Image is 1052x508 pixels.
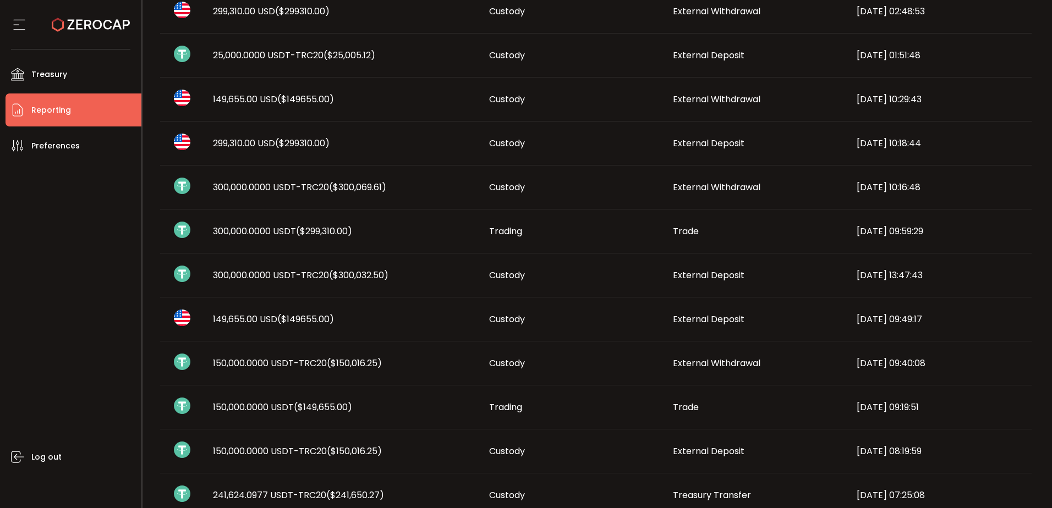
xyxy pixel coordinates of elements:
span: Custody [489,5,525,18]
span: Preferences [31,138,80,154]
span: Custody [489,489,525,501]
span: Log out [31,449,62,465]
img: usd_portfolio.svg [174,2,190,18]
span: Trading [489,401,522,413]
span: Trade [673,401,699,413]
span: External Withdrawal [673,93,760,106]
img: usdt_portfolio.svg [174,266,190,282]
span: Custody [489,93,525,106]
span: ($150,016.25) [327,445,382,457]
span: ($299310.00) [275,5,330,18]
span: External Deposit [673,269,744,281]
span: Custody [489,49,525,62]
span: Custody [489,313,525,325]
span: External Deposit [673,313,744,325]
span: External Deposit [673,49,744,62]
div: [DATE] 09:19:51 [848,401,1032,413]
span: External Deposit [673,137,744,150]
span: ($300,069.61) [329,181,386,194]
span: 299,310.00 USD [213,137,330,150]
span: External Withdrawal [673,181,760,194]
span: Custody [489,137,525,150]
span: Custody [489,269,525,281]
img: usd_portfolio.svg [174,310,190,326]
span: 150,000.0000 USDT-TRC20 [213,445,382,457]
span: ($299,310.00) [296,225,352,238]
div: [DATE] 01:51:48 [848,49,1032,62]
span: External Deposit [673,445,744,457]
span: 150,000.0000 USDT-TRC20 [213,357,382,369]
span: 300,000.0000 USDT-TRC20 [213,181,386,194]
div: [DATE] 10:29:43 [848,93,1032,106]
div: [DATE] 09:59:29 [848,225,1032,238]
img: usdt_portfolio.svg [174,485,190,502]
span: Custody [489,445,525,457]
img: usdt_portfolio.svg [174,46,190,62]
span: Trade [673,225,699,238]
span: ($150,016.25) [327,357,382,369]
span: ($149655.00) [277,93,334,106]
span: ($241,650.27) [326,489,384,501]
span: ($300,032.50) [329,269,388,281]
div: [DATE] 09:49:17 [848,313,1032,325]
span: 150,000.0000 USDT [213,401,352,413]
span: ($299310.00) [275,137,330,150]
span: Custody [489,357,525,369]
div: [DATE] 09:40:08 [848,357,1032,369]
img: usd_portfolio.svg [174,90,190,106]
img: usdt_portfolio.svg [174,222,190,238]
div: [DATE] 07:25:08 [848,489,1032,501]
span: 300,000.0000 USDT-TRC20 [213,269,388,281]
span: 241,624.0977 USDT-TRC20 [213,489,384,501]
span: Trading [489,225,522,238]
span: ($25,005.12) [324,49,375,62]
img: usdt_portfolio.svg [174,354,190,370]
span: Treasury [31,67,67,82]
span: Reporting [31,102,71,118]
div: [DATE] 13:47:43 [848,269,1032,281]
div: [DATE] 02:48:53 [848,5,1032,18]
span: 149,655.00 USD [213,313,334,325]
img: usdt_portfolio.svg [174,397,190,414]
span: Treasury Transfer [673,489,751,501]
span: External Withdrawal [673,5,760,18]
span: 149,655.00 USD [213,93,334,106]
span: 299,310.00 USD [213,5,330,18]
img: usdt_portfolio.svg [174,441,190,458]
span: ($149,655.00) [294,401,352,413]
span: 300,000.0000 USDT [213,225,352,238]
span: ($149655.00) [277,313,334,325]
span: External Withdrawal [673,357,760,369]
span: Custody [489,181,525,194]
iframe: Chat Widget [997,455,1052,508]
span: 25,000.0000 USDT-TRC20 [213,49,375,62]
div: [DATE] 08:19:59 [848,445,1032,457]
div: [DATE] 10:18:44 [848,137,1032,150]
img: usd_portfolio.svg [174,134,190,150]
div: [DATE] 10:16:48 [848,181,1032,194]
img: usdt_portfolio.svg [174,178,190,194]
